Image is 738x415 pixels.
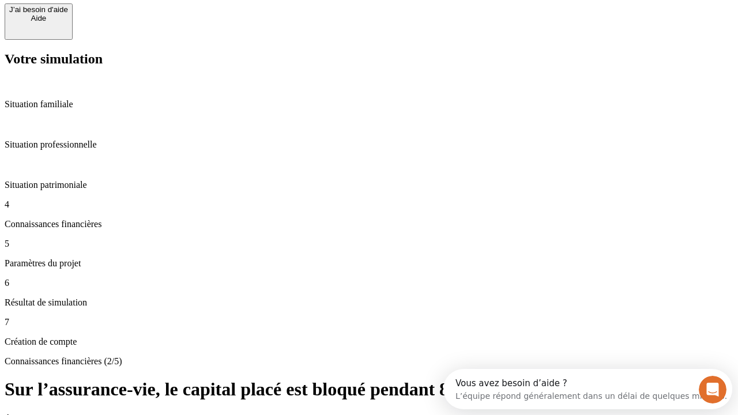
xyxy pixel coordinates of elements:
p: 5 [5,239,733,249]
p: 4 [5,199,733,210]
p: Situation patrimoniale [5,180,733,190]
p: 6 [5,278,733,288]
iframe: Intercom live chat [699,376,726,403]
p: Création de compte [5,337,733,347]
p: Connaissances financières (2/5) [5,356,733,367]
p: Paramètres du projet [5,258,733,269]
div: Ouvrir le Messenger Intercom [5,5,318,36]
h2: Votre simulation [5,51,733,67]
p: Situation professionnelle [5,139,733,150]
h1: Sur l’assurance-vie, le capital placé est bloqué pendant 8 ans ? [5,379,733,400]
p: Connaissances financières [5,219,733,229]
div: L’équipe répond généralement dans un délai de quelques minutes. [12,19,284,31]
p: Résultat de simulation [5,297,733,308]
div: Vous avez besoin d’aide ? [12,10,284,19]
iframe: Intercom live chat discovery launcher [443,369,732,409]
div: J’ai besoin d'aide [9,5,68,14]
button: J’ai besoin d'aideAide [5,3,73,40]
p: 7 [5,317,733,327]
div: Aide [9,14,68,22]
p: Situation familiale [5,99,733,110]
